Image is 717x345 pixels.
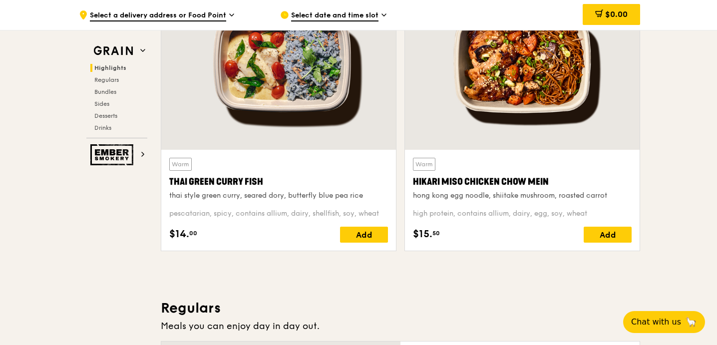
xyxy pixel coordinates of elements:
img: Ember Smokery web logo [90,144,136,165]
span: Bundles [94,88,116,95]
div: hong kong egg noodle, shiitake mushroom, roasted carrot [413,191,632,201]
span: Select date and time slot [291,10,378,21]
img: Grain web logo [90,42,136,60]
span: Desserts [94,112,117,119]
div: pescatarian, spicy, contains allium, dairy, shellfish, soy, wheat [169,209,388,219]
h3: Regulars [161,299,640,317]
span: Sides [94,100,109,107]
span: Drinks [94,124,111,131]
div: Warm [169,158,192,171]
div: thai style green curry, seared dory, butterfly blue pea rice [169,191,388,201]
span: $14. [169,227,189,242]
span: $0.00 [605,9,628,19]
div: Hikari Miso Chicken Chow Mein [413,175,632,189]
div: Warm [413,158,435,171]
div: Thai Green Curry Fish [169,175,388,189]
div: Add [584,227,632,243]
span: 00 [189,229,197,237]
div: high protein, contains allium, dairy, egg, soy, wheat [413,209,632,219]
span: 🦙 [685,316,697,328]
span: Regulars [94,76,119,83]
span: Highlights [94,64,126,71]
div: Add [340,227,388,243]
span: 50 [432,229,440,237]
div: Meals you can enjoy day in day out. [161,319,640,333]
button: Chat with us🦙 [623,311,705,333]
span: Select a delivery address or Food Point [90,10,226,21]
span: Chat with us [631,316,681,328]
span: $15. [413,227,432,242]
